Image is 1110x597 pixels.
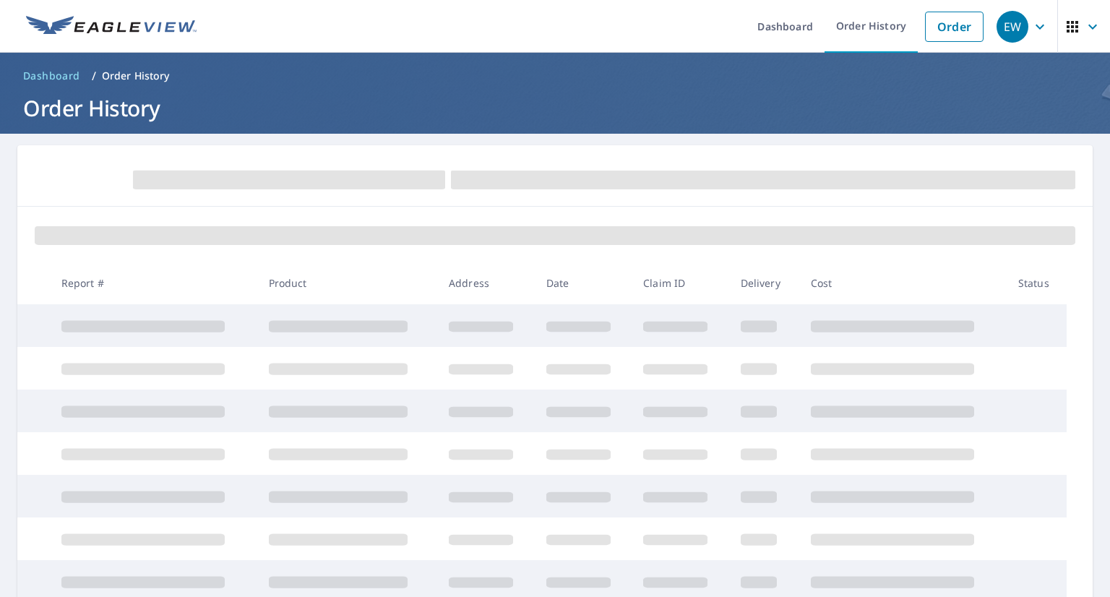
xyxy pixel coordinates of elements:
a: Dashboard [17,64,86,87]
h1: Order History [17,93,1093,123]
th: Date [535,262,632,304]
a: Order [925,12,984,42]
th: Status [1007,262,1067,304]
p: Order History [102,69,170,83]
th: Address [437,262,535,304]
div: EW [997,11,1028,43]
th: Cost [799,262,1007,304]
th: Claim ID [632,262,729,304]
th: Product [257,262,438,304]
th: Report # [50,262,257,304]
th: Delivery [729,262,799,304]
nav: breadcrumb [17,64,1093,87]
img: EV Logo [26,16,197,38]
span: Dashboard [23,69,80,83]
li: / [92,67,96,85]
